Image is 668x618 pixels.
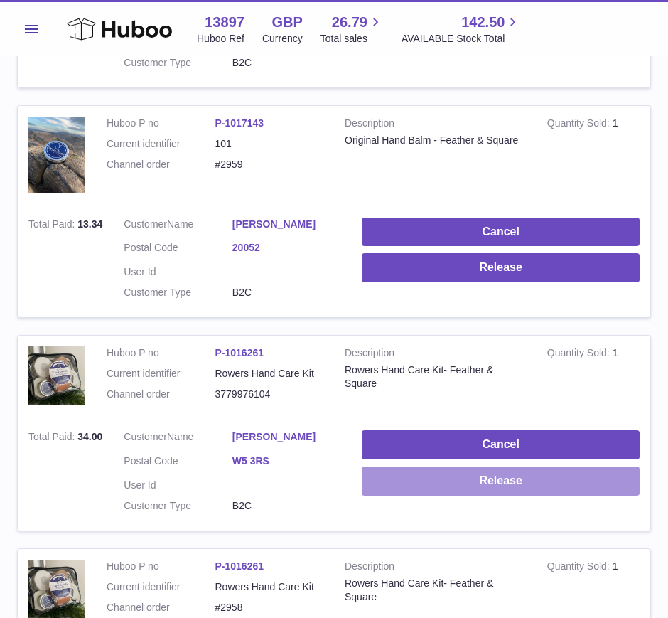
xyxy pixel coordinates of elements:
[215,347,264,358] a: P-1016261
[107,367,215,380] dt: Current identifier
[232,454,341,468] a: W5 3RS
[124,479,232,492] dt: User Id
[124,431,167,442] span: Customer
[77,431,102,442] span: 34.00
[197,32,244,46] div: Huboo Ref
[124,56,232,70] dt: Customer Type
[124,241,232,258] dt: Postal Code
[547,560,613,575] strong: Quantity Sold
[107,117,215,130] dt: Huboo P no
[215,580,324,594] dd: Rowers Hand Care Kit
[215,158,324,171] dd: #2959
[232,241,341,255] a: 20052
[537,336,650,420] td: 1
[547,347,613,362] strong: Quantity Sold
[124,499,232,513] dt: Customer Type
[402,32,522,46] span: AVAILABLE Stock Total
[205,13,244,32] strong: 13897
[215,560,264,572] a: P-1016261
[107,601,215,614] dt: Channel order
[28,431,77,446] strong: Total Paid
[362,253,640,282] button: Release
[215,601,324,614] dd: #2958
[547,117,613,132] strong: Quantity Sold
[320,13,384,46] a: 26.79 Total sales
[345,346,526,363] strong: Description
[124,218,232,235] dt: Name
[232,218,341,231] a: [PERSON_NAME]
[345,577,526,604] div: Rowers Hand Care Kit- Feather & Square
[124,286,232,299] dt: Customer Type
[461,13,505,32] span: 142.50
[28,218,77,233] strong: Total Paid
[124,430,232,447] dt: Name
[215,388,324,401] dd: 3779976104
[107,560,215,573] dt: Huboo P no
[362,430,640,459] button: Cancel
[345,117,526,134] strong: Description
[28,346,85,405] img: il_fullxfull.5603997955_dj5x.jpg
[107,580,215,594] dt: Current identifier
[320,32,384,46] span: Total sales
[262,32,303,46] div: Currency
[232,286,341,299] dd: B2C
[362,218,640,247] button: Cancel
[215,367,324,380] dd: Rowers Hand Care Kit
[345,560,526,577] strong: Description
[107,137,215,151] dt: Current identifier
[215,117,264,129] a: P-1017143
[232,430,341,444] a: [PERSON_NAME]
[124,218,167,230] span: Customer
[232,499,341,513] dd: B2C
[271,13,302,32] strong: GBP
[107,346,215,360] dt: Huboo P no
[345,363,526,390] div: Rowers Hand Care Kit- Feather & Square
[215,137,324,151] dd: 101
[362,467,640,496] button: Release
[537,106,650,207] td: 1
[232,56,341,70] dd: B2C
[124,454,232,472] dt: Postal Code
[345,134,526,147] div: Original Hand Balm - Feather & Square
[107,158,215,171] dt: Channel order
[124,265,232,279] dt: User Id
[332,13,367,32] span: 26.79
[402,13,522,46] a: 142.50 AVAILABLE Stock Total
[28,117,85,193] img: il_fullxfull.5545322717_sv0z.jpg
[77,218,102,230] span: 13.34
[107,388,215,401] dt: Channel order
